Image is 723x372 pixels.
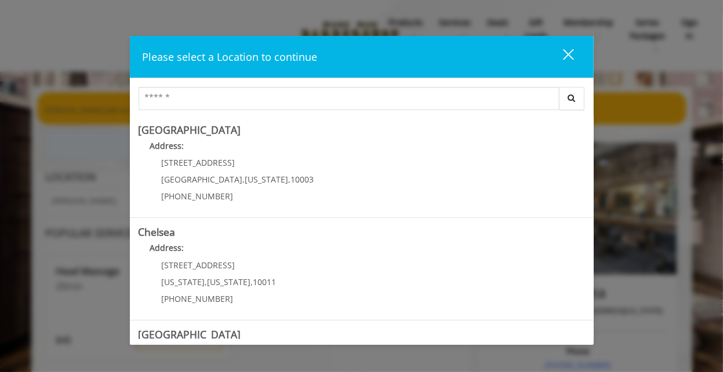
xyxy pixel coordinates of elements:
[139,87,559,110] input: Search Center
[150,242,184,253] b: Address:
[542,45,581,68] button: close dialog
[291,174,314,185] span: 10003
[139,123,241,137] b: [GEOGRAPHIC_DATA]
[139,327,241,341] b: [GEOGRAPHIC_DATA]
[289,174,291,185] span: ,
[139,87,585,116] div: Center Select
[208,276,251,287] span: [US_STATE]
[243,174,245,185] span: ,
[150,140,184,151] b: Address:
[550,48,573,65] div: close dialog
[162,174,243,185] span: [GEOGRAPHIC_DATA]
[143,50,318,64] span: Please select a Location to continue
[205,276,208,287] span: ,
[253,276,277,287] span: 10011
[565,94,579,102] i: Search button
[162,276,205,287] span: [US_STATE]
[162,191,234,202] span: [PHONE_NUMBER]
[162,260,235,271] span: [STREET_ADDRESS]
[251,276,253,287] span: ,
[245,174,289,185] span: [US_STATE]
[162,157,235,168] span: [STREET_ADDRESS]
[139,225,176,239] b: Chelsea
[162,293,234,304] span: [PHONE_NUMBER]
